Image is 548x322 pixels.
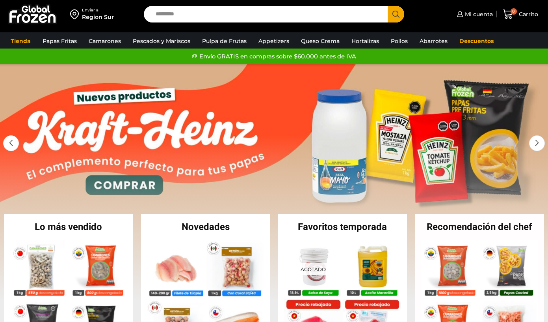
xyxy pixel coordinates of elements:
[3,135,19,151] div: Previous slide
[388,6,404,22] button: Search button
[463,10,493,18] span: Mi cuenta
[4,222,133,232] h2: Lo más vendido
[517,10,538,18] span: Carrito
[295,263,331,275] p: Agotado
[415,222,544,232] h2: Recomendación del chef
[416,34,451,49] a: Abarrotes
[278,222,407,232] h2: Favoritos temporada
[347,34,383,49] a: Hortalizas
[455,6,493,22] a: Mi cuenta
[85,34,125,49] a: Camarones
[455,34,498,49] a: Descuentos
[198,34,251,49] a: Pulpa de Frutas
[129,34,194,49] a: Pescados y Mariscos
[501,5,540,24] a: 0 Carrito
[387,34,412,49] a: Pollos
[511,8,517,15] span: 0
[254,34,293,49] a: Appetizers
[529,135,545,151] div: Next slide
[82,7,114,13] div: Enviar a
[39,34,81,49] a: Papas Fritas
[297,34,344,49] a: Queso Crema
[7,34,35,49] a: Tienda
[82,13,114,21] div: Region Sur
[70,7,82,21] img: address-field-icon.svg
[141,222,270,232] h2: Novedades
